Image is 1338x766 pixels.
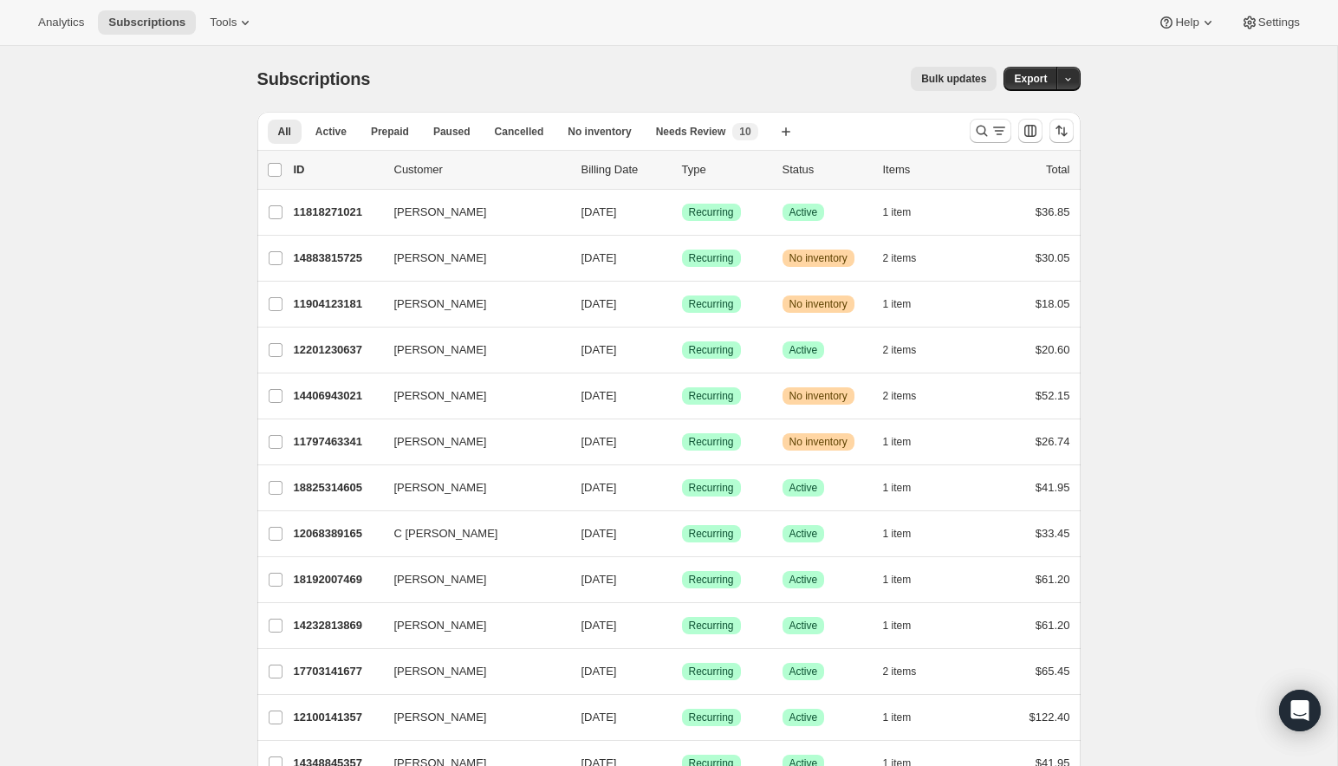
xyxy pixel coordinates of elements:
p: 14883815725 [294,250,380,267]
button: 1 item [883,476,931,500]
p: 14406943021 [294,387,380,405]
span: [PERSON_NAME] [394,295,487,313]
button: [PERSON_NAME] [384,290,557,318]
span: $52.15 [1036,389,1070,402]
button: [PERSON_NAME] [384,336,557,364]
span: Recurring [689,205,734,219]
span: Cancelled [495,125,544,139]
span: Settings [1258,16,1300,29]
p: 12201230637 [294,341,380,359]
div: Open Intercom Messenger [1279,690,1321,731]
p: 12068389165 [294,525,380,542]
button: Tools [199,10,264,35]
span: 2 items [883,389,917,403]
span: Recurring [689,711,734,724]
span: [DATE] [581,619,617,632]
button: 1 item [883,430,931,454]
span: $26.74 [1036,435,1070,448]
span: Recurring [689,619,734,633]
button: Bulk updates [911,67,997,91]
span: $30.05 [1036,251,1070,264]
span: [DATE] [581,711,617,724]
p: 18825314605 [294,479,380,497]
span: Recurring [689,251,734,265]
span: Recurring [689,573,734,587]
span: Subscriptions [257,69,371,88]
button: Help [1147,10,1226,35]
span: [DATE] [581,343,617,356]
span: Needs Review [656,125,726,139]
span: 2 items [883,251,917,265]
span: Recurring [689,297,734,311]
button: 2 items [883,246,936,270]
p: Billing Date [581,161,668,179]
button: [PERSON_NAME] [384,612,557,639]
div: 12201230637[PERSON_NAME][DATE]SuccessRecurringSuccessActive2 items$20.60 [294,338,1070,362]
p: 12100141357 [294,709,380,726]
span: No inventory [789,251,848,265]
span: [PERSON_NAME] [394,479,487,497]
div: Type [682,161,769,179]
span: $41.95 [1036,481,1070,494]
span: [PERSON_NAME] [394,341,487,359]
span: Active [789,205,818,219]
span: Recurring [689,481,734,495]
span: [PERSON_NAME] [394,617,487,634]
p: 17703141677 [294,663,380,680]
span: 1 item [883,205,912,219]
p: 11904123181 [294,295,380,313]
span: 1 item [883,297,912,311]
p: 11818271021 [294,204,380,221]
div: 17703141677[PERSON_NAME][DATE]SuccessRecurringSuccessActive2 items$65.45 [294,659,1070,684]
button: 1 item [883,200,931,224]
button: [PERSON_NAME] [384,198,557,226]
span: $61.20 [1036,573,1070,586]
span: $61.20 [1036,619,1070,632]
div: 14883815725[PERSON_NAME][DATE]SuccessRecurringWarningNo inventory2 items$30.05 [294,246,1070,270]
span: No inventory [789,297,848,311]
span: Recurring [689,435,734,449]
span: 1 item [883,573,912,587]
div: 14406943021[PERSON_NAME][DATE]SuccessRecurringWarningNo inventory2 items$52.15 [294,384,1070,408]
button: 1 item [883,292,931,316]
span: [PERSON_NAME] [394,709,487,726]
span: 1 item [883,481,912,495]
p: ID [294,161,380,179]
div: IDCustomerBilling DateTypeStatusItemsTotal [294,161,1070,179]
button: [PERSON_NAME] [384,658,557,685]
span: [PERSON_NAME] [394,571,487,588]
span: $33.45 [1036,527,1070,540]
button: C [PERSON_NAME] [384,520,557,548]
span: Active [789,665,818,678]
p: Customer [394,161,568,179]
span: Active [789,573,818,587]
div: 11797463341[PERSON_NAME][DATE]SuccessRecurringWarningNo inventory1 item$26.74 [294,430,1070,454]
div: Items [883,161,970,179]
span: $20.60 [1036,343,1070,356]
button: [PERSON_NAME] [384,474,557,502]
div: 12100141357[PERSON_NAME][DATE]SuccessRecurringSuccessActive1 item$122.40 [294,705,1070,730]
button: [PERSON_NAME] [384,566,557,594]
button: 2 items [883,338,936,362]
p: Total [1046,161,1069,179]
button: Subscriptions [98,10,196,35]
span: No inventory [568,125,631,139]
span: [DATE] [581,573,617,586]
span: No inventory [789,389,848,403]
div: 12068389165C [PERSON_NAME][DATE]SuccessRecurringSuccessActive1 item$33.45 [294,522,1070,546]
span: [DATE] [581,435,617,448]
button: 1 item [883,613,931,638]
span: [PERSON_NAME] [394,204,487,221]
button: 1 item [883,568,931,592]
span: Active [789,527,818,541]
span: No inventory [789,435,848,449]
span: Subscriptions [108,16,185,29]
span: 10 [739,125,750,139]
button: Settings [1231,10,1310,35]
span: [PERSON_NAME] [394,663,487,680]
span: Help [1175,16,1198,29]
span: $65.45 [1036,665,1070,678]
button: [PERSON_NAME] [384,428,557,456]
span: 2 items [883,665,917,678]
div: 18825314605[PERSON_NAME][DATE]SuccessRecurringSuccessActive1 item$41.95 [294,476,1070,500]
